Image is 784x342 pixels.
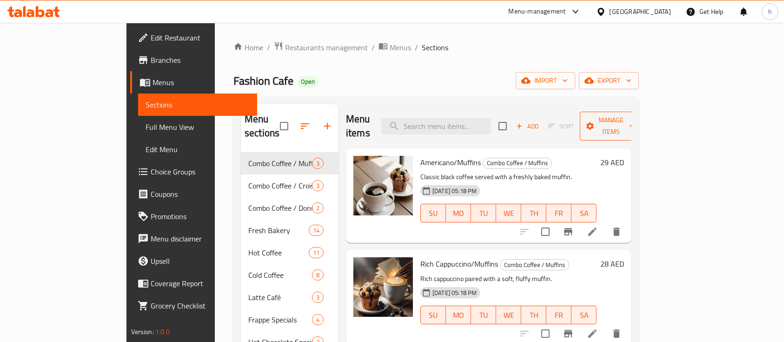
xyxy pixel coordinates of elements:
[420,306,446,324] button: SU
[248,225,309,236] span: Fresh Bakery
[267,42,270,53] li: /
[500,308,518,322] span: WE
[309,247,324,258] div: items
[312,202,324,214] div: items
[248,292,312,303] span: Latte Café
[151,233,250,244] span: Menu disclaimer
[346,112,370,140] h2: Menu items
[130,272,258,295] a: Coverage Report
[587,328,598,339] a: Edit menu item
[151,188,250,200] span: Coupons
[297,76,319,87] div: Open
[241,308,339,331] div: Frappe Specials4
[571,306,597,324] button: SA
[151,300,250,311] span: Grocery Checklist
[512,119,542,134] span: Add item
[450,207,467,220] span: MO
[483,158,551,168] span: Combo Coffee / Muffins
[153,77,250,88] span: Menus
[130,49,258,71] a: Branches
[294,115,316,137] span: Sort sections
[297,78,319,86] span: Open
[523,75,568,87] span: import
[146,99,250,110] span: Sections
[353,257,413,317] img: Rich Cappuccino/Muffins
[248,314,312,325] div: Frappe Specials
[420,204,446,222] button: SU
[248,180,312,191] span: Combo Coffee / Croissants
[512,119,542,134] button: Add
[768,7,772,17] span: h
[130,228,258,250] a: Menu disclaimer
[151,278,250,289] span: Coverage Report
[496,306,521,324] button: WE
[587,114,635,138] span: Manage items
[471,306,496,324] button: TU
[312,292,324,303] div: items
[586,75,631,87] span: export
[130,250,258,272] a: Upsell
[130,71,258,94] a: Menus
[241,197,339,219] div: Combo Coffee / Donuts2
[151,211,250,222] span: Promotions
[390,42,411,53] span: Menus
[521,204,546,222] button: TH
[241,286,339,308] div: Latte Café3
[422,42,448,53] span: Sections
[130,183,258,205] a: Coupons
[312,293,323,302] span: 3
[600,257,624,270] h6: 28 AED
[312,314,324,325] div: items
[274,41,368,54] a: Restaurants management
[241,174,339,197] div: Combo Coffee / Croissants3
[248,269,312,281] span: Cold Coffee
[245,112,280,140] h2: Menu sections
[429,187,480,195] span: [DATE] 05:18 PM
[381,118,491,134] input: search
[420,273,597,285] p: Rich cappuccino paired with a soft, fluffy muffin.
[309,226,323,235] span: 14
[575,207,593,220] span: SA
[420,155,481,169] span: Americano/Muffins
[248,202,312,214] span: Combo Coffee / Donuts
[248,247,309,258] span: Hot Coffee
[471,204,496,222] button: TU
[241,241,339,264] div: Hot Coffee11
[515,121,540,132] span: Add
[312,180,324,191] div: items
[587,226,598,237] a: Edit menu item
[248,158,312,169] span: Combo Coffee / Muffins
[600,156,624,169] h6: 29 AED
[151,54,250,66] span: Branches
[312,271,323,280] span: 8
[379,41,411,54] a: Menus
[580,112,642,141] button: Manage items
[575,308,593,322] span: SA
[579,72,639,89] button: export
[312,159,323,168] span: 3
[521,306,546,324] button: TH
[130,161,258,183] a: Choice Groups
[309,225,324,236] div: items
[446,306,471,324] button: MO
[151,32,250,43] span: Edit Restaurant
[500,260,569,270] span: Combo Coffee / Muffins
[509,6,566,17] div: Menu-management
[483,158,552,169] div: Combo Coffee / Muffins
[450,308,467,322] span: MO
[571,204,597,222] button: SA
[130,295,258,317] a: Grocery Checklist
[420,171,597,183] p: Classic black coffee served with a freshly baked muffin.
[550,207,568,220] span: FR
[155,326,170,338] span: 1.0.0
[475,207,492,220] span: TU
[312,315,323,324] span: 4
[546,306,571,324] button: FR
[446,204,471,222] button: MO
[138,116,258,138] a: Full Menu View
[316,115,339,137] button: Add section
[525,308,543,322] span: TH
[542,119,580,134] span: Select section first
[372,42,375,53] li: /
